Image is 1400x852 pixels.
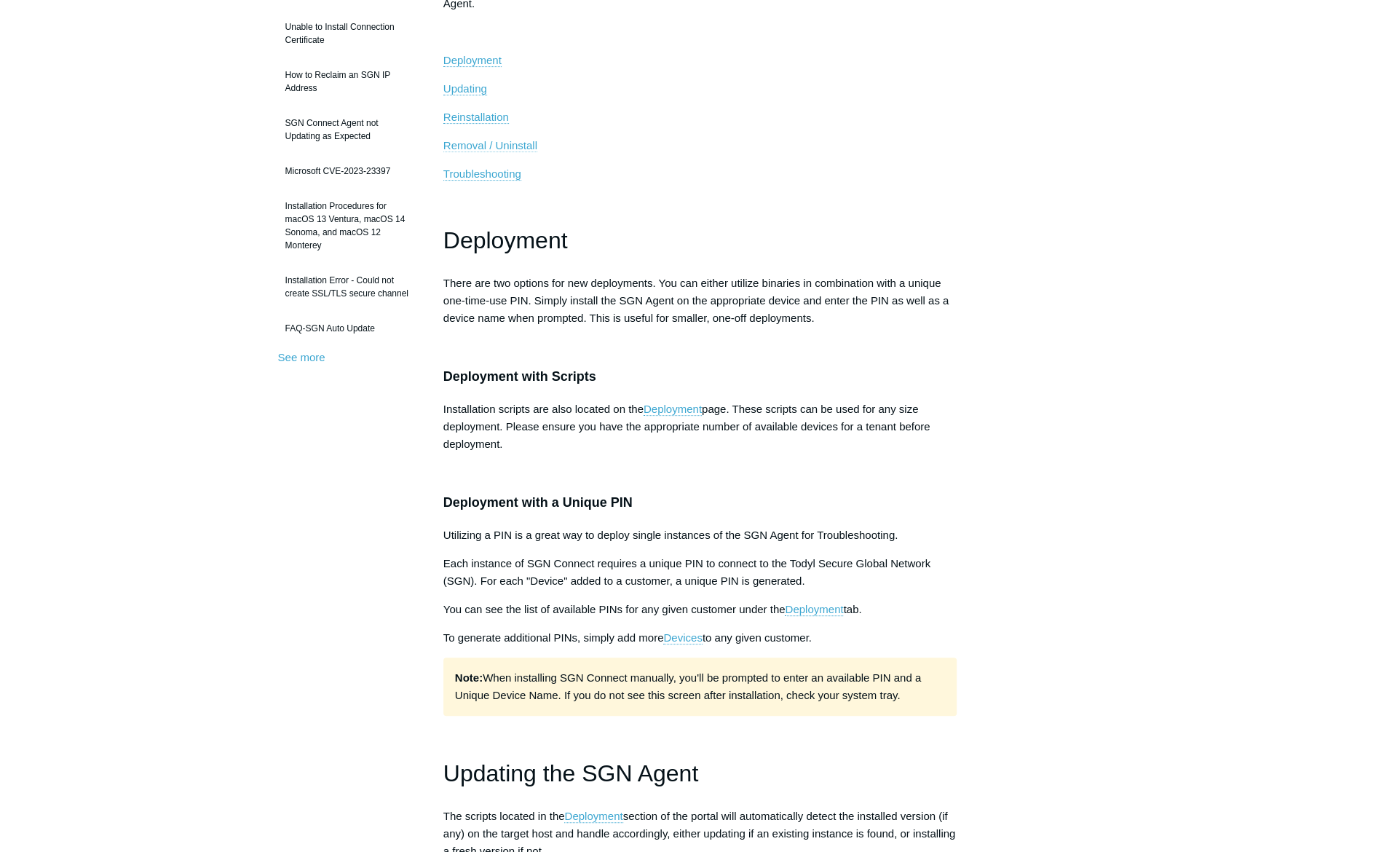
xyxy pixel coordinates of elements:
span: Updating [443,82,487,95]
a: FAQ-SGN Auto Update [278,315,422,342]
span: page. These scripts can be used for any size deployment. Please ensure you have the appropriate n... [443,403,930,450]
p: When installing SGN Connect manually, you'll be prompted to enter an available PIN and a Unique D... [443,658,957,716]
span: tab. [843,603,861,615]
span: Troubleshooting [443,167,521,180]
span: There are two options for new deployments. You can either utilize binaries in combination with a ... [443,277,949,324]
span: Removal / Uninstall [443,139,537,151]
a: Troubleshooting [443,167,521,181]
span: Utilizing a PIN is a great way to deploy single instances of the SGN Agent for Troubleshooting. [443,529,898,541]
a: Unable to Install Connection Certificate [278,13,422,54]
a: Deployment [443,54,502,67]
span: Each instance of SGN Connect requires a unique PIN to connect to the Todyl Secure Global Network ... [443,557,930,587]
span: Deployment with Scripts [443,369,596,384]
span: Updating the SGN Agent [443,760,698,786]
a: Installation Procedures for macOS 13 Ventura, macOS 14 Sonoma, and macOS 12 Monterey [278,192,422,259]
span: Deployment [443,227,568,253]
a: Installation Error - Could not create SSL/TLS secure channel [278,267,422,307]
a: SGN Connect Agent not Updating as Expected [278,109,422,150]
a: Deployment [644,403,702,416]
a: Updating [443,82,487,95]
a: See more [278,351,325,363]
span: to any given customer. [703,631,812,644]
a: Reinstallation [443,111,509,124]
a: Removal / Uninstall [443,139,537,152]
a: Deployment [785,603,843,616]
span: Installation scripts are also located on the [443,403,644,415]
a: Deployment [564,810,622,823]
span: You can see the list of available PINs for any given customer under the [443,603,786,615]
span: Deployment with a Unique PIN [443,495,633,510]
a: Microsoft CVE-2023-23397 [278,157,422,185]
a: Devices [663,631,702,644]
strong: Note: [455,671,483,684]
span: Deployment [443,54,502,66]
a: How to Reclaim an SGN IP Address [278,61,422,102]
span: To generate additional PINs, simply add more [443,631,664,644]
